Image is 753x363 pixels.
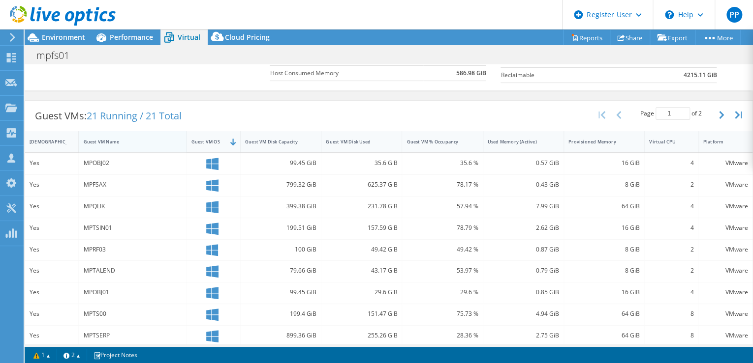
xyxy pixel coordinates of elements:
[703,158,748,168] div: VMware
[703,308,748,319] div: VMware
[568,330,640,341] div: 64 GiB
[568,308,640,319] div: 64 GiB
[649,223,693,233] div: 4
[407,139,466,145] div: Guest VM % Occupancy
[83,139,170,145] div: Guest VM Name
[32,50,85,61] h1: mpfs01
[83,308,182,319] div: MPTS00
[640,107,702,120] span: Page of
[407,330,478,341] div: 28.36 %
[30,201,74,212] div: Yes
[649,265,693,276] div: 2
[488,308,559,319] div: 4.94 GiB
[83,287,182,298] div: MPOBJ01
[665,10,674,19] svg: \n
[83,201,182,212] div: MPQLIK
[326,308,397,319] div: 151.47 GiB
[225,32,270,42] span: Cloud Pricing
[407,158,478,168] div: 35.6 %
[568,265,640,276] div: 8 GiB
[703,330,748,341] div: VMware
[568,244,640,255] div: 8 GiB
[488,330,559,341] div: 2.75 GiB
[42,32,85,42] span: Environment
[726,7,742,23] span: PP
[326,244,397,255] div: 49.42 GiB
[407,223,478,233] div: 78.79 %
[326,179,397,190] div: 625.37 GiB
[703,179,748,190] div: VMware
[326,201,397,212] div: 231.78 GiB
[245,287,316,298] div: 99.45 GiB
[326,158,397,168] div: 35.6 GiB
[326,265,397,276] div: 43.17 GiB
[703,223,748,233] div: VMware
[407,265,478,276] div: 53.97 %
[656,107,690,120] input: jump to page
[568,179,640,190] div: 8 GiB
[245,201,316,212] div: 399.38 GiB
[703,139,736,145] div: Platform
[703,287,748,298] div: VMware
[326,330,397,341] div: 255.26 GiB
[83,179,182,190] div: MPFSAX
[703,265,748,276] div: VMware
[568,158,640,168] div: 16 GiB
[649,244,693,255] div: 2
[270,68,423,78] label: Host Consumed Memory
[83,244,182,255] div: MPRF03
[649,139,682,145] div: Virtual CPU
[326,139,385,145] div: Guest VM Disk Used
[245,139,305,145] div: Guest VM Disk Capacity
[501,70,642,80] label: Reclaimable
[245,223,316,233] div: 199.51 GiB
[649,308,693,319] div: 8
[83,265,182,276] div: MPTALEND
[695,30,741,45] a: More
[30,139,62,145] div: [DEMOGRAPHIC_DATA]
[407,179,478,190] div: 78.17 %
[178,32,200,42] span: Virtual
[407,244,478,255] div: 49.42 %
[698,109,702,117] span: 2
[649,201,693,212] div: 4
[407,308,478,319] div: 75.73 %
[245,244,316,255] div: 100 GiB
[87,109,182,122] span: 21 Running / 21 Total
[703,201,748,212] div: VMware
[568,139,628,145] div: Provisioned Memory
[326,223,397,233] div: 157.59 GiB
[83,158,182,168] div: MPOBJ02
[245,265,316,276] div: 79.66 GiB
[563,30,610,45] a: Reports
[488,139,547,145] div: Used Memory (Active)
[326,287,397,298] div: 29.6 GiB
[245,330,316,341] div: 899.36 GiB
[30,287,74,298] div: Yes
[110,32,153,42] span: Performance
[30,179,74,190] div: Yes
[649,287,693,298] div: 4
[488,223,559,233] div: 2.62 GiB
[407,201,478,212] div: 57.94 %
[683,70,717,80] b: 4215.11 GiB
[245,158,316,168] div: 99.45 GiB
[25,101,191,131] div: Guest VMs:
[87,349,144,361] a: Project Notes
[488,179,559,190] div: 0.43 GiB
[488,244,559,255] div: 0.87 GiB
[30,244,74,255] div: Yes
[407,287,478,298] div: 29.6 %
[30,158,74,168] div: Yes
[649,158,693,168] div: 4
[456,68,486,78] b: 586.98 GiB
[610,30,650,45] a: Share
[191,139,223,145] div: Guest VM OS
[568,201,640,212] div: 64 GiB
[245,308,316,319] div: 199.4 GiB
[30,223,74,233] div: Yes
[27,349,57,361] a: 1
[568,287,640,298] div: 16 GiB
[83,223,182,233] div: MPTSIN01
[30,330,74,341] div: Yes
